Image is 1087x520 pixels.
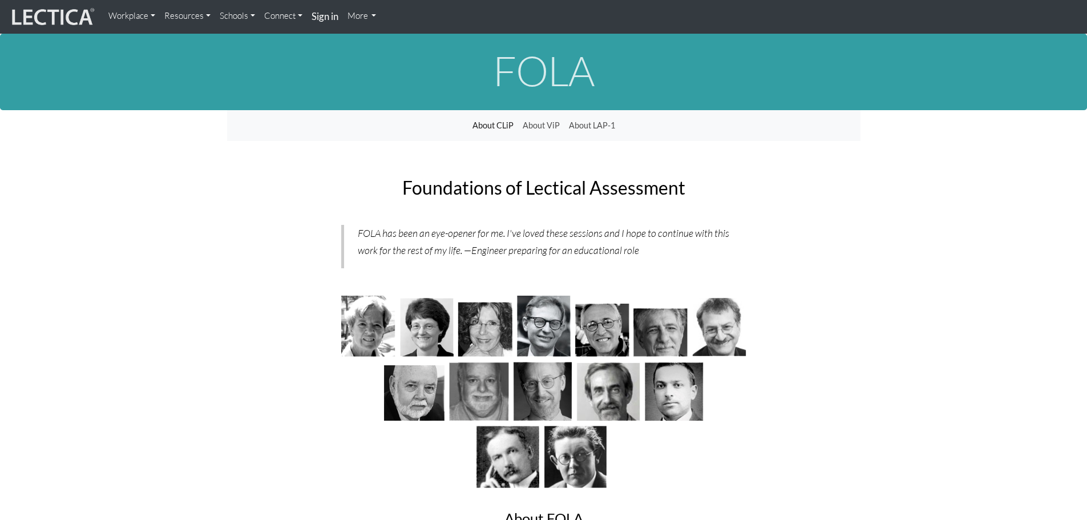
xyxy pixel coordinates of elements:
[215,5,260,27] a: Schools
[341,296,746,489] img: Foundations of Lectical Assessment (FOLA)
[518,115,564,136] a: About ViP
[343,5,381,27] a: More
[227,48,860,93] h1: FOLA
[358,225,733,259] p: FOLA has been an eye-opener for me. I've loved these sessions and I hope to continue with this wo...
[341,178,746,197] h2: Foundations of Lectical Assessment
[9,6,95,28] img: lecticalive
[104,5,160,27] a: Workplace
[307,5,343,29] a: Sign in
[564,115,620,136] a: About LAP-1
[468,115,518,136] a: About CLiP
[312,10,338,22] strong: Sign in
[260,5,307,27] a: Connect
[160,5,215,27] a: Resources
